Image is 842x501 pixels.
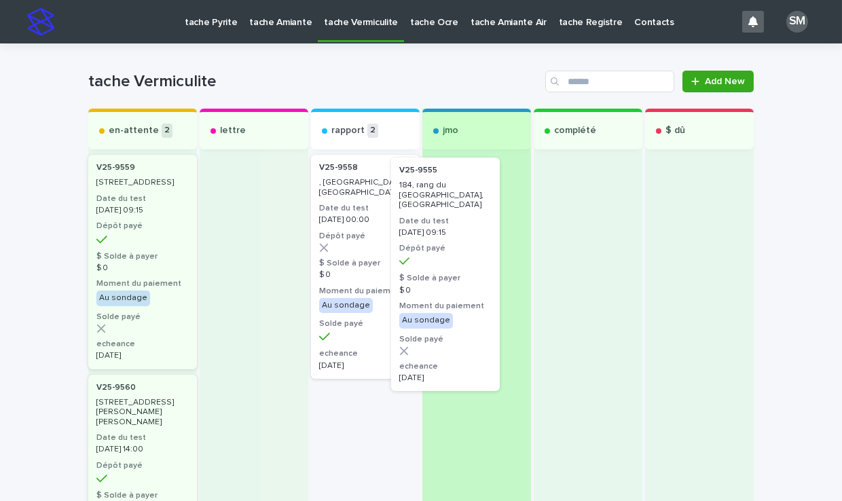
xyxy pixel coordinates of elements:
h1: tache Vermiculite [88,72,540,92]
div: SM [786,11,808,33]
p: 2 [367,124,378,138]
p: rapport [331,125,365,136]
input: Search [545,71,674,92]
img: stacker-logo-s-only.png [27,8,54,35]
span: Add New [705,77,745,86]
a: Add New [682,71,754,92]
